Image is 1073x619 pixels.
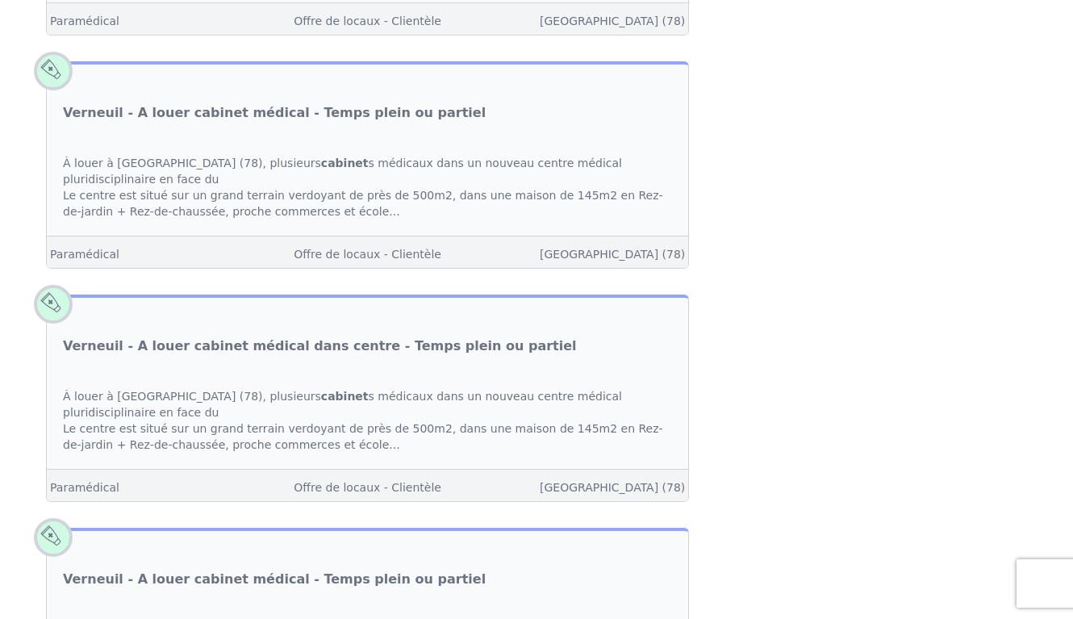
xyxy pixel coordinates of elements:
[50,248,119,261] a: Paramédical
[47,372,688,469] div: À louer à [GEOGRAPHIC_DATA] (78), plusieurs s médicaux dans un nouveau centre médical pluridiscip...
[294,248,441,261] a: Offre de locaux - Clientèle
[50,15,119,27] a: Paramédical
[294,481,441,494] a: Offre de locaux - Clientèle
[47,139,688,236] div: À louer à [GEOGRAPHIC_DATA] (78), plusieurs s médicaux dans un nouveau centre médical pluridiscip...
[540,481,685,494] a: [GEOGRAPHIC_DATA] (78)
[63,337,577,356] a: Verneuil - A louer cabinet médical dans centre - Temps plein ou partiel
[321,390,369,403] strong: cabinet
[540,248,685,261] a: [GEOGRAPHIC_DATA] (78)
[294,15,441,27] a: Offre de locaux - Clientèle
[63,570,486,589] a: Verneuil - A louer cabinet médical - Temps plein ou partiel
[540,15,685,27] a: [GEOGRAPHIC_DATA] (78)
[63,103,486,123] a: Verneuil - A louer cabinet médical - Temps plein ou partiel
[321,157,369,169] strong: cabinet
[50,481,119,494] a: Paramédical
